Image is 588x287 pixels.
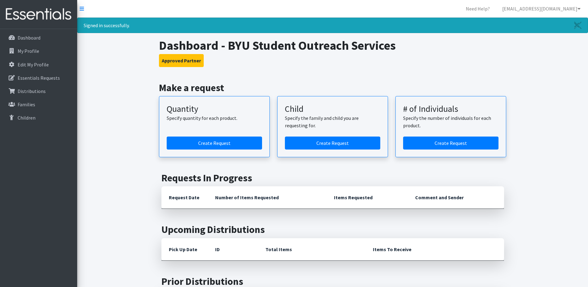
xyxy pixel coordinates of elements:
a: Create a request by number of individuals [403,137,498,150]
h3: # of Individuals [403,104,498,114]
a: Children [2,112,75,124]
p: Specify the family and child you are requesting for. [285,114,380,129]
a: Dashboard [2,32,75,44]
h3: Quantity [167,104,262,114]
th: Pick Up Date [161,238,208,261]
h3: Child [285,104,380,114]
p: Edit My Profile [18,61,49,68]
p: My Profile [18,48,39,54]
th: Comment and Sender [408,186,504,209]
h2: Make a request [159,82,506,94]
th: Number of Items Requested [208,186,327,209]
img: HumanEssentials [2,4,75,25]
p: Families [18,101,35,108]
a: Families [2,98,75,111]
th: Items To Receive [365,238,504,261]
a: [EMAIL_ADDRESS][DOMAIN_NAME] [497,2,586,15]
a: Distributions [2,85,75,97]
div: Signed in successfully. [77,18,588,33]
a: My Profile [2,45,75,57]
a: Need Help? [461,2,495,15]
th: Items Requested [327,186,408,209]
h1: Dashboard - BYU Student Outreach Services [159,38,506,53]
p: Distributions [18,88,46,94]
a: Close [568,18,588,33]
p: Specify quantity for each product. [167,114,262,122]
a: Essentials Requests [2,72,75,84]
th: Total Items [258,238,365,261]
th: ID [208,238,258,261]
a: Create a request for a child or family [285,137,380,150]
p: Dashboard [18,35,40,41]
h2: Requests In Progress [161,172,504,184]
p: Children [18,115,35,121]
a: Create a request by quantity [167,137,262,150]
button: Approved Partner [159,54,204,67]
p: Specify the number of individuals for each product. [403,114,498,129]
a: Edit My Profile [2,58,75,71]
th: Request Date [161,186,208,209]
p: Essentials Requests [18,75,60,81]
h2: Upcoming Distributions [161,224,504,235]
